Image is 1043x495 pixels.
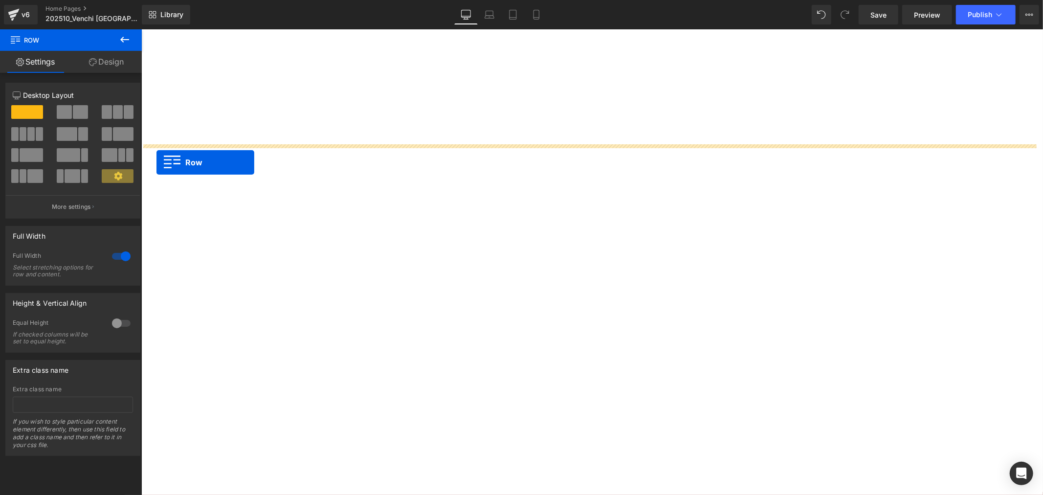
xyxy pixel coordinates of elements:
button: Publish [956,5,1016,24]
span: Library [160,10,183,19]
div: v6 [20,8,32,21]
a: New Library [142,5,190,24]
a: Desktop [454,5,478,24]
a: Preview [902,5,952,24]
a: Tablet [501,5,525,24]
a: v6 [4,5,38,24]
div: Select stretching options for row and content. [13,264,101,278]
span: Preview [914,10,940,20]
button: Redo [835,5,855,24]
button: More settings [6,195,140,218]
div: Extra class name [13,386,133,393]
div: If checked columns will be set to equal height. [13,331,101,345]
a: Design [71,51,142,73]
span: Publish [968,11,992,19]
span: 202510_Venchi [GEOGRAPHIC_DATA] [45,15,139,22]
div: Open Intercom Messenger [1010,462,1033,485]
div: Equal Height [13,319,102,329]
a: Laptop [478,5,501,24]
span: Row [10,29,108,51]
div: Full Width [13,252,102,262]
div: Height & Vertical Align [13,293,87,307]
button: Undo [812,5,831,24]
span: Save [870,10,887,20]
p: More settings [52,202,91,211]
a: Mobile [525,5,548,24]
div: Extra class name [13,360,68,374]
div: If you wish to style particular content element differently, then use this field to add a class n... [13,418,133,455]
button: More [1020,5,1039,24]
p: Desktop Layout [13,90,133,100]
a: Home Pages [45,5,158,13]
div: Full Width [13,226,45,240]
